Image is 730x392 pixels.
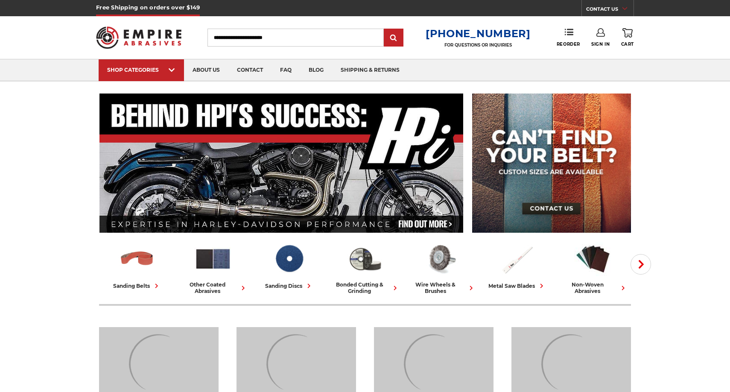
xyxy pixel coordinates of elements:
a: [PHONE_NUMBER] [426,27,531,40]
div: metal saw blades [488,281,546,290]
div: sanding discs [265,281,313,290]
a: shipping & returns [332,59,408,81]
img: promo banner for custom belts. [472,94,631,233]
a: about us [184,59,228,81]
div: SHOP CATEGORIES [107,67,175,73]
img: Other Coated Abrasives [194,240,232,277]
img: Banner for an interview featuring Horsepower Inc who makes Harley performance upgrades featured o... [99,94,464,233]
a: wire wheels & brushes [406,240,476,294]
a: other coated abrasives [178,240,248,294]
a: non-woven abrasives [558,240,628,294]
img: Empire Abrasives [96,21,181,54]
div: bonded cutting & grinding [330,281,400,294]
span: Reorder [557,41,580,47]
div: sanding belts [113,281,161,290]
img: Non-woven Abrasives [574,240,612,277]
img: Metal Saw Blades [498,240,536,277]
a: blog [300,59,332,81]
div: non-woven abrasives [558,281,628,294]
span: Sign In [591,41,610,47]
img: Sanding Discs [270,240,308,277]
a: Cart [621,28,634,47]
a: sanding belts [102,240,172,290]
a: contact [228,59,272,81]
input: Submit [385,29,402,47]
span: Cart [621,41,634,47]
a: faq [272,59,300,81]
button: Next [631,254,651,275]
img: Sanding Belts [118,240,156,277]
a: sanding discs [254,240,324,290]
img: Bonded Cutting & Grinding [346,240,384,277]
a: metal saw blades [482,240,552,290]
a: CONTACT US [586,4,634,16]
div: other coated abrasives [178,281,248,294]
img: Wire Wheels & Brushes [422,240,460,277]
div: wire wheels & brushes [406,281,476,294]
a: bonded cutting & grinding [330,240,400,294]
a: Reorder [557,28,580,47]
p: FOR QUESTIONS OR INQUIRIES [426,42,531,48]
